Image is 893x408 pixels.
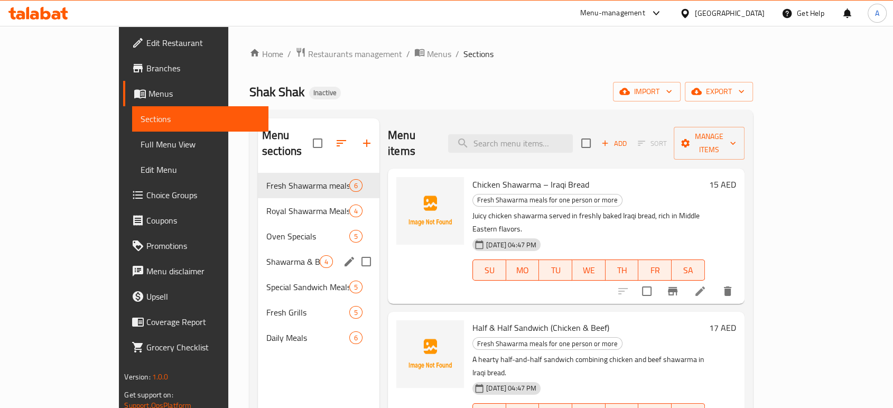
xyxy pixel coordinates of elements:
div: Fresh Shawarma meals for one person or more [472,337,622,350]
span: Special Sandwich Meals [266,281,349,293]
span: Choice Groups [146,189,259,201]
span: [DATE] 04:47 PM [482,240,541,250]
h2: Menu items [388,127,435,159]
button: SA [672,259,705,281]
span: Select section first [631,135,674,152]
span: TH [610,263,635,278]
h2: Menu sections [262,127,313,159]
div: Royal Shawarma Meals4 [258,198,379,224]
span: 4 [350,206,362,216]
div: Menu-management [580,7,645,20]
span: Half & Half Sandwich (Chicken & Beef) [472,320,609,336]
a: Promotions [123,233,268,258]
span: Upsell [146,290,259,303]
span: Inactive [309,88,341,97]
button: Branch-specific-item [660,279,685,304]
span: SU [477,263,502,278]
a: Coverage Report [123,309,268,335]
a: Menus [414,47,451,61]
button: MO [506,259,539,281]
button: edit [341,254,357,270]
span: 1.0.0 [152,370,169,384]
p: Juicy chicken shawarma served in freshly baked Iraqi bread, rich in Middle Eastern flavors. [472,209,704,236]
button: Manage items [674,127,745,160]
span: Select all sections [306,132,329,154]
button: TU [539,259,572,281]
button: import [613,82,681,101]
div: Inactive [309,87,341,99]
a: Choice Groups [123,182,268,208]
div: Fresh Shawarma meals for one person or more [472,194,622,207]
span: 6 [350,333,362,343]
span: Edit Restaurant [146,36,259,49]
span: Fresh Shawarma meals for one person or more [473,338,622,350]
span: 5 [350,231,362,242]
a: Restaurants management [295,47,402,61]
span: Menu disclaimer [146,265,259,277]
span: Add [600,137,628,150]
a: Edit menu item [694,285,706,298]
div: items [349,205,362,217]
span: WE [576,263,601,278]
div: Fresh Shawarma meals for one person or more6 [258,173,379,198]
span: Get support on: [124,388,173,402]
a: Menus [123,81,268,106]
button: Add section [354,131,379,156]
a: Grocery Checklist [123,335,268,360]
span: import [621,85,672,98]
span: Manage items [682,130,736,156]
div: Daily Meals6 [258,325,379,350]
span: Chicken Shawarma – Iraqi Bread [472,177,589,192]
span: Daily Meals [266,331,349,344]
span: Version: [124,370,150,384]
div: items [349,281,362,293]
div: items [349,306,362,319]
span: SA [676,263,701,278]
span: Fresh Shawarma meals for one person or more [266,179,349,192]
a: Upsell [123,284,268,309]
span: MO [510,263,535,278]
a: Coupons [123,208,268,233]
span: Select to update [636,280,658,302]
h6: 17 AED [709,320,736,335]
span: Restaurants management [308,48,402,60]
span: Shak Shak [249,80,305,104]
span: Fresh Shawarma meals for one person or more [473,194,622,206]
span: Coupons [146,214,259,227]
span: Shawarma & Baked Potatoes [266,255,320,268]
h6: 15 AED [709,177,736,192]
span: Sections [463,48,494,60]
a: Edit Menu [132,157,268,182]
input: search [448,134,573,153]
button: export [685,82,753,101]
span: Menus [427,48,451,60]
div: items [349,179,362,192]
span: Grocery Checklist [146,341,259,354]
div: items [349,230,362,243]
span: Add item [597,135,631,152]
img: Chicken Shawarma – Iraqi Bread [396,177,464,245]
span: Oven Specials [266,230,349,243]
button: SU [472,259,506,281]
span: FR [643,263,667,278]
span: export [693,85,745,98]
a: Branches [123,55,268,81]
span: Promotions [146,239,259,252]
span: Coverage Report [146,316,259,328]
span: A [875,7,879,19]
span: Full Menu View [141,138,259,151]
span: Fresh Grills [266,306,349,319]
span: Royal Shawarma Meals [266,205,349,217]
a: Full Menu View [132,132,268,157]
li: / [406,48,410,60]
div: Special Sandwich Meals5 [258,274,379,300]
div: Shawarma & Baked Potatoes4edit [258,249,379,274]
span: Sections [141,113,259,125]
span: 6 [350,181,362,191]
